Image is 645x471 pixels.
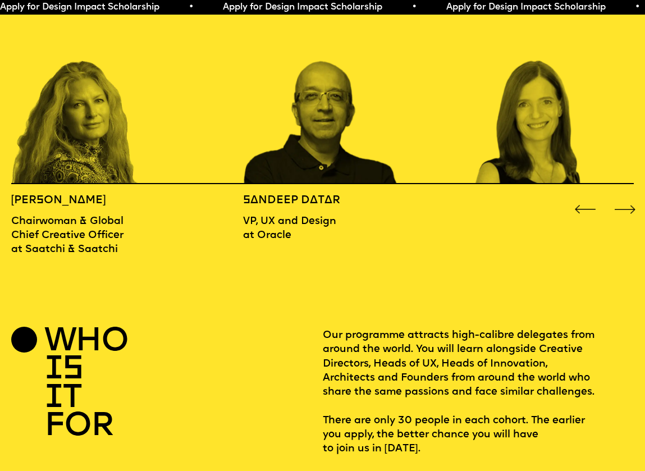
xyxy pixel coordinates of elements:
p: VP, UX and Design at Oracle [243,214,359,243]
div: Previous slide [573,196,598,222]
span: • [189,3,194,12]
h5: Sandeep Datar [243,194,359,208]
h2: who is it for [44,328,109,441]
p: Chairwoman & Global Chief Creative Officer at Saatchi & Saatchi [11,214,127,257]
div: 11 / 16 [243,3,398,184]
span: • [411,3,417,12]
p: Our programme attracts high-calibre delegates from around the world. You will learn alongside Cre... [323,328,634,456]
div: Next slide [612,196,638,222]
h5: [PERSON_NAME] [11,194,127,208]
div: 10 / 16 [11,3,166,184]
div: 12 / 16 [475,3,630,184]
span: • [635,3,640,12]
